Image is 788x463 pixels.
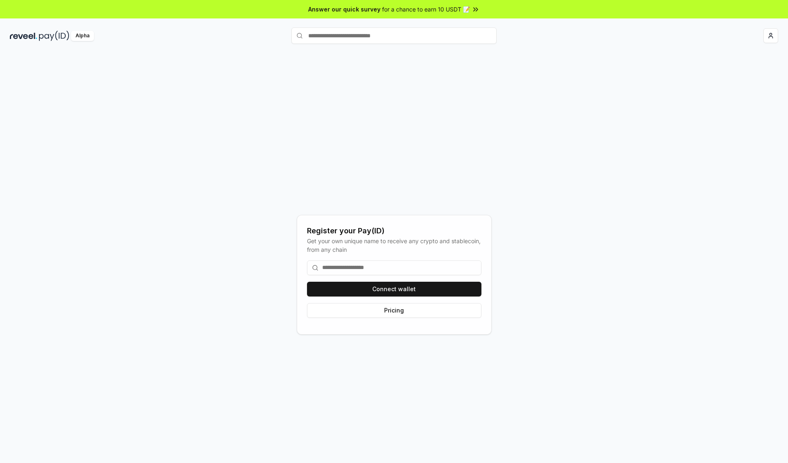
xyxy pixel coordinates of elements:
button: Pricing [307,303,481,318]
img: reveel_dark [10,31,37,41]
div: Get your own unique name to receive any crypto and stablecoin, from any chain [307,237,481,254]
span: Answer our quick survey [308,5,380,14]
div: Register your Pay(ID) [307,225,481,237]
div: Alpha [71,31,94,41]
img: pay_id [39,31,69,41]
button: Connect wallet [307,282,481,297]
span: for a chance to earn 10 USDT 📝 [382,5,470,14]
